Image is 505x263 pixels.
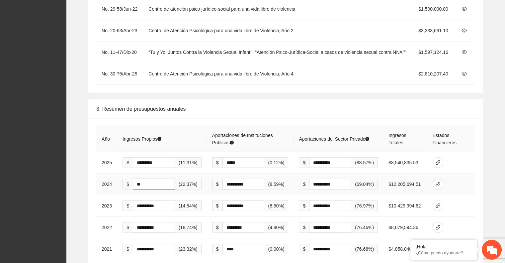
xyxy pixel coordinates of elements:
[459,4,469,14] button: eye
[230,141,234,145] span: question-circle
[123,179,133,190] span: $
[459,6,469,12] span: eye
[351,157,378,168] span: (88.57%)
[459,25,469,36] button: eye
[175,157,202,168] span: (11.31%)
[96,174,117,195] td: 2024
[123,157,133,168] span: $
[123,136,161,142] span: Ingresos Propios
[96,126,117,152] th: Año
[433,222,443,233] button: link
[175,200,202,211] span: (14.54%)
[459,47,469,58] button: eye
[212,244,222,254] span: $
[143,20,413,42] td: Centro de Atención Psicológica para una vida libre de Violencia, Año 2
[415,250,472,255] p: ¿Cómo puedo ayudarte?
[299,157,309,168] span: $
[433,160,443,165] span: link
[427,126,475,152] th: Estados Financieros
[351,179,378,190] span: (69.04%)
[96,63,143,85] td: No. 30-75/Abr-25
[351,244,378,254] span: (76.68%)
[365,137,369,141] span: question-circle
[175,244,202,254] span: (23.32%)
[96,99,475,118] div: 3. Resumen de presupuestos anuales
[264,244,288,254] span: (0.00%)
[157,137,161,141] span: question-circle
[299,179,309,190] span: $
[299,222,309,233] span: $
[264,222,288,233] span: (4.80%)
[212,200,222,211] span: $
[413,63,454,85] td: $2,810,207.40
[143,42,413,63] td: “Tu y Yo, Juntos Contra la Violencia Sexual Infantil. "Atención Psico-Jurídica-Social a casos de ...
[96,42,143,63] td: No. 11-47/Dic-20
[351,200,378,211] span: (76.97%)
[433,157,443,168] button: link
[96,217,117,238] td: 2022
[123,244,133,254] span: $
[109,3,125,19] div: Minimizar ventana de chat en vivo
[212,157,222,168] span: $
[96,20,143,42] td: No. 20-63/Abr-23
[383,152,427,174] td: $8,540,835.53
[383,195,427,217] td: $10,429,994.62
[175,222,202,233] span: (18.74%)
[96,195,117,217] td: 2023
[459,68,469,79] button: eye
[3,182,126,205] textarea: Escriba su mensaje y pulse “Intro”
[459,71,469,76] span: eye
[212,179,222,190] span: $
[415,244,472,249] div: ¡Hola!
[299,244,309,254] span: $
[212,133,273,145] span: Aportaciones de Instituciones Públicas
[433,200,443,211] button: link
[383,238,427,260] td: $4,858,840.08
[433,203,443,208] span: link
[264,200,288,211] span: (8.50%)
[383,126,427,152] th: Ingresos Totales
[383,217,427,238] td: $8,079,594.36
[433,182,443,187] span: link
[383,174,427,195] td: $12,205,694.51
[459,50,469,55] span: eye
[123,200,133,211] span: $
[351,222,378,233] span: (76.46%)
[123,222,133,233] span: $
[175,179,202,190] span: (22.37%)
[212,222,222,233] span: $
[35,34,112,43] div: Chatee con nosotros ahora
[264,179,288,190] span: (8.59%)
[413,42,454,63] td: $1,597,124.16
[299,200,309,211] span: $
[264,157,288,168] span: (0.12%)
[433,225,443,230] span: link
[413,20,454,42] td: $3,333,661.10
[433,179,443,190] button: link
[299,136,369,142] span: Aportaciones del Sector Privado
[39,89,92,156] span: Estamos en línea.
[96,238,117,260] td: 2021
[459,28,469,33] span: eye
[96,152,117,174] td: 2025
[143,63,413,85] td: Centro de Atención Psicológica para una vida libre de Violencia, Año 4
